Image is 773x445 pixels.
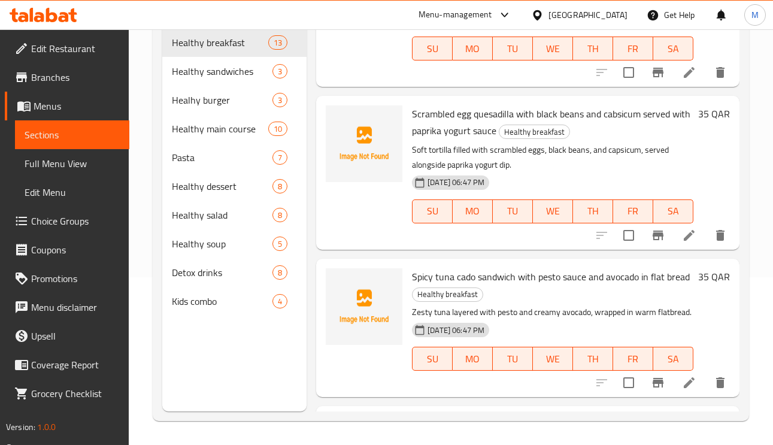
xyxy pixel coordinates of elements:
[412,199,453,223] button: SU
[412,143,693,172] p: Soft tortilla filled with scrambled eggs, black beans, and capsicum, served alongside paprika yog...
[533,347,573,371] button: WE
[162,23,307,320] nav: Menu sections
[162,229,307,258] div: Healthy soup5
[273,296,287,307] span: 4
[172,265,272,280] span: Detox drinks
[162,258,307,287] div: Detox drinks8
[272,294,287,308] div: items
[172,237,272,251] span: Healthy soup
[751,8,759,22] span: M
[162,86,307,114] div: Healhy burger3
[6,419,35,435] span: Version:
[578,350,608,368] span: TH
[578,40,608,57] span: TH
[423,177,489,188] span: [DATE] 06:47 PM
[273,181,287,192] span: 8
[533,37,573,60] button: WE
[706,58,735,87] button: delete
[272,150,287,165] div: items
[5,235,129,264] a: Coupons
[326,268,402,345] img: Spicy tuna cado sandwich with pesto sauce and avocado in flat bread
[653,37,693,60] button: SA
[613,199,653,223] button: FR
[162,172,307,201] div: Healthy dessert8
[269,37,287,49] span: 13
[573,199,613,223] button: TH
[538,202,568,220] span: WE
[272,265,287,280] div: items
[5,379,129,408] a: Grocery Checklist
[269,123,287,135] span: 10
[423,325,489,336] span: [DATE] 06:47 PM
[618,350,648,368] span: FR
[162,201,307,229] div: Healthy salad8
[172,179,272,193] div: Healthy dessert
[538,40,568,57] span: WE
[162,287,307,316] div: Kids combo4
[653,347,693,371] button: SA
[31,70,120,84] span: Branches
[272,64,287,78] div: items
[578,202,608,220] span: TH
[698,268,730,285] h6: 35 QAR
[417,202,448,220] span: SU
[457,40,488,57] span: MO
[5,63,129,92] a: Branches
[273,267,287,278] span: 8
[493,347,533,371] button: TU
[453,37,493,60] button: MO
[613,37,653,60] button: FR
[172,35,268,50] div: Healthy breakfast
[538,350,568,368] span: WE
[273,152,287,164] span: 7
[682,376,696,390] a: Edit menu item
[172,208,272,222] span: Healthy salad
[31,329,120,343] span: Upsell
[268,122,287,136] div: items
[498,40,528,57] span: TU
[5,350,129,379] a: Coverage Report
[31,386,120,401] span: Grocery Checklist
[34,99,120,113] span: Menus
[25,185,120,199] span: Edit Menu
[37,419,56,435] span: 1.0.0
[499,125,570,139] div: Healthy breakfast
[268,35,287,50] div: items
[457,350,488,368] span: MO
[653,199,693,223] button: SA
[273,95,287,106] span: 3
[162,143,307,172] div: Pasta7
[573,347,613,371] button: TH
[616,223,641,248] span: Select to update
[15,120,129,149] a: Sections
[5,264,129,293] a: Promotions
[412,305,693,320] p: Zesty tuna layered with pesto and creamy avocado, wrapped in warm flatbread.
[25,156,120,171] span: Full Menu View
[682,228,696,243] a: Edit menu item
[706,368,735,397] button: delete
[412,268,690,286] span: Spicy tuna cado sandwich with pesto sauce and avocado in flat bread
[172,294,272,308] div: Kids combo
[172,93,272,107] div: Healhy burger
[272,179,287,193] div: items
[5,322,129,350] a: Upsell
[412,37,453,60] button: SU
[412,347,453,371] button: SU
[413,287,483,301] span: Healthy breakfast
[493,199,533,223] button: TU
[644,58,672,87] button: Branch-specific-item
[31,214,120,228] span: Choice Groups
[658,202,689,220] span: SA
[172,122,268,136] div: Healthy main course
[273,210,287,221] span: 8
[493,37,533,60] button: TU
[548,8,628,22] div: [GEOGRAPHIC_DATA]
[31,41,120,56] span: Edit Restaurant
[417,350,448,368] span: SU
[419,8,492,22] div: Menu-management
[533,199,573,223] button: WE
[172,64,272,78] span: Healthy sandwiches
[162,57,307,86] div: Healthy sandwiches3
[272,237,287,251] div: items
